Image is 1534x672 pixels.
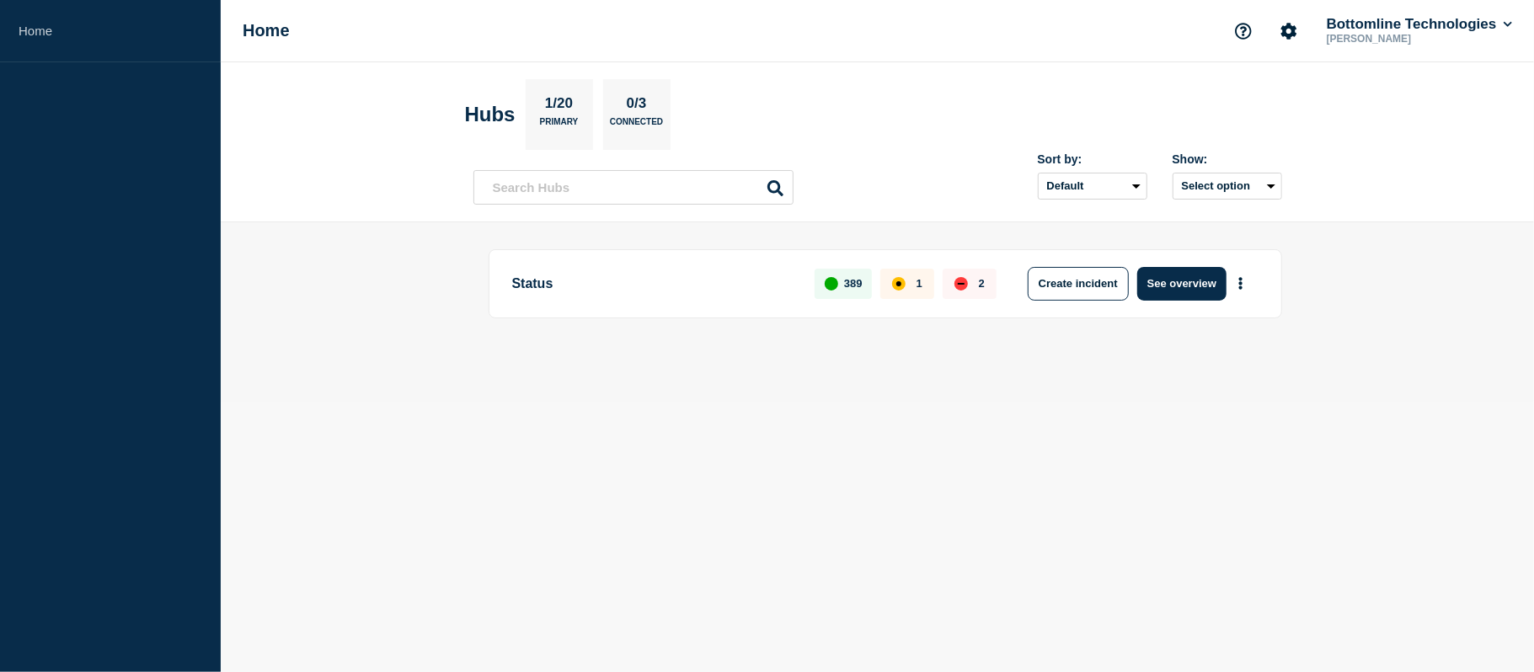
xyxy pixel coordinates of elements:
[512,267,796,301] p: Status
[473,170,794,205] input: Search Hubs
[979,277,985,290] p: 2
[1173,173,1282,200] button: Select option
[1323,33,1499,45] p: [PERSON_NAME]
[1323,16,1515,33] button: Bottomline Technologies
[620,95,653,117] p: 0/3
[1038,173,1147,200] select: Sort by
[1028,267,1129,301] button: Create incident
[540,117,579,135] p: Primary
[954,277,968,291] div: down
[1230,268,1252,299] button: More actions
[1137,267,1227,301] button: See overview
[1173,152,1282,166] div: Show:
[1038,152,1147,166] div: Sort by:
[1226,13,1261,49] button: Support
[825,277,838,291] div: up
[892,277,906,291] div: affected
[1271,13,1307,49] button: Account settings
[610,117,663,135] p: Connected
[243,21,290,40] h1: Home
[465,103,516,126] h2: Hubs
[538,95,579,117] p: 1/20
[917,277,922,290] p: 1
[844,277,863,290] p: 389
